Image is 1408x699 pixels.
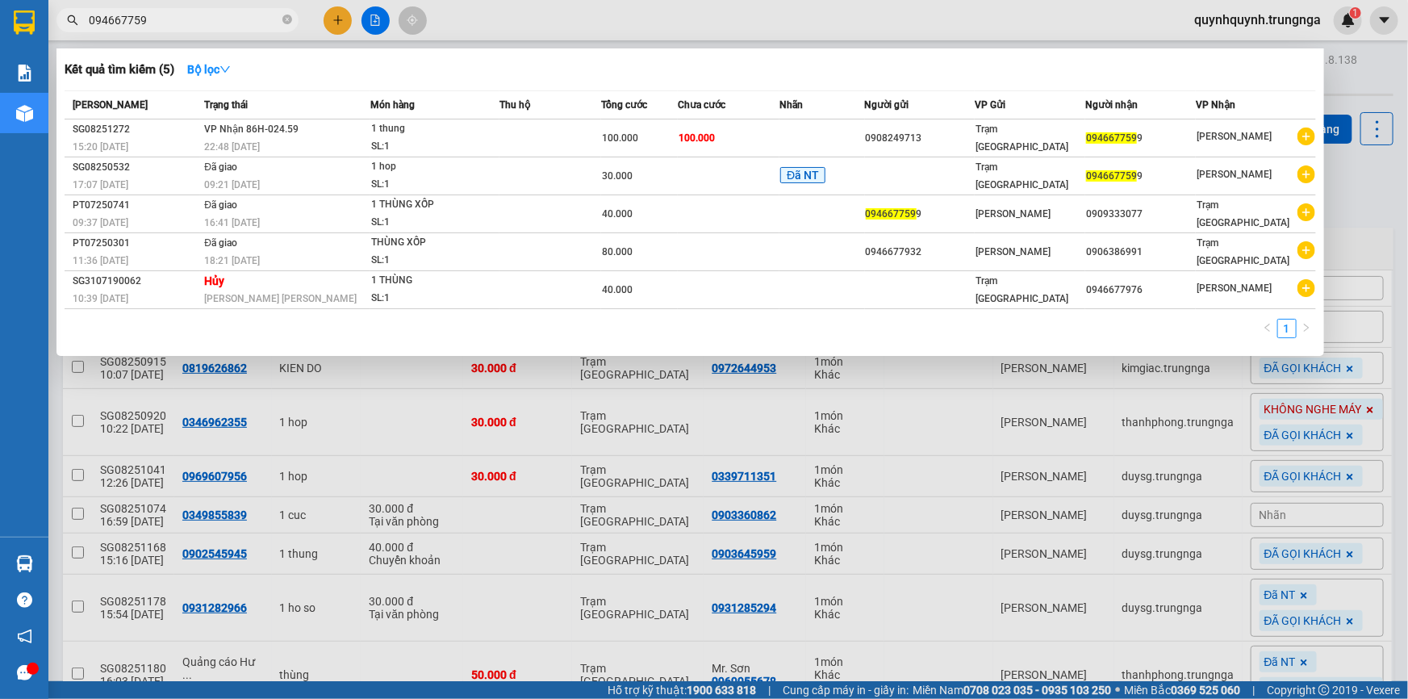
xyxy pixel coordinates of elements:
[1086,168,1195,185] div: 9
[779,99,803,111] span: Nhãn
[1086,206,1195,223] div: 0909333077
[204,99,248,111] span: Trạng thái
[1086,130,1195,147] div: 9
[1301,323,1311,333] span: right
[602,132,638,144] span: 100.000
[187,63,231,76] strong: Bộ lọc
[679,132,715,144] span: 100.000
[282,15,292,24] span: close-circle
[1278,320,1296,337] a: 1
[174,57,244,82] button: Bộ lọcdown
[1277,319,1297,338] li: 1
[371,120,492,138] div: 1 thung
[499,99,530,111] span: Thu hộ
[371,138,492,156] div: SL: 1
[602,170,633,182] span: 30.000
[16,555,33,572] img: warehouse-icon
[1258,319,1277,338] button: left
[204,274,224,287] strong: Hủy
[1258,319,1277,338] li: Previous Page
[865,99,909,111] span: Người gửi
[602,246,633,257] span: 80.000
[14,10,35,35] img: logo-vxr
[73,255,128,266] span: 11:36 [DATE]
[89,11,279,29] input: Tìm tên, số ĐT hoặc mã đơn
[1297,319,1316,338] li: Next Page
[1297,319,1316,338] button: right
[65,61,174,78] h3: Kết quả tìm kiếm ( 5 )
[17,665,32,680] span: message
[16,105,33,122] img: warehouse-icon
[1297,279,1315,297] span: plus-circle
[976,246,1051,257] span: [PERSON_NAME]
[371,252,492,270] div: SL: 1
[976,161,1068,190] span: Trạm [GEOGRAPHIC_DATA]
[1197,283,1272,294] span: [PERSON_NAME]
[1297,128,1315,145] span: plus-circle
[204,141,260,153] span: 22:48 [DATE]
[204,161,237,173] span: Đã giao
[282,13,292,28] span: close-circle
[73,121,199,138] div: SG08251272
[73,217,128,228] span: 09:37 [DATE]
[975,99,1005,111] span: VP Gửi
[1197,131,1272,142] span: [PERSON_NAME]
[204,237,237,249] span: Đã giao
[866,244,975,261] div: 0946677932
[976,123,1068,153] span: Trạm [GEOGRAPHIC_DATA]
[370,99,415,111] span: Món hàng
[204,217,260,228] span: 16:41 [DATE]
[371,214,492,232] div: SL: 1
[73,99,148,111] span: [PERSON_NAME]
[73,293,128,304] span: 10:39 [DATE]
[17,592,32,608] span: question-circle
[1197,169,1272,180] span: [PERSON_NAME]
[371,196,492,214] div: 1 THÙNG XỐP
[1086,132,1137,144] span: 094667759
[73,197,199,214] div: PT07250741
[976,275,1068,304] span: Trạm [GEOGRAPHIC_DATA]
[204,255,260,266] span: 18:21 [DATE]
[866,208,917,220] span: 094667759
[17,629,32,644] span: notification
[16,65,33,82] img: solution-icon
[602,284,633,295] span: 40.000
[73,159,199,176] div: SG08250532
[866,130,975,147] div: 0908249713
[73,235,199,252] div: PT07250301
[204,123,299,135] span: VP Nhận 86H-024.59
[73,179,128,190] span: 17:07 [DATE]
[866,206,975,223] div: 9
[678,99,725,111] span: Chưa cước
[1297,203,1315,221] span: plus-circle
[601,99,647,111] span: Tổng cước
[204,199,237,211] span: Đã giao
[1297,165,1315,183] span: plus-circle
[67,15,78,26] span: search
[371,176,492,194] div: SL: 1
[1196,99,1235,111] span: VP Nhận
[204,293,357,304] span: [PERSON_NAME] [PERSON_NAME]
[1263,323,1272,333] span: left
[204,179,260,190] span: 09:21 [DATE]
[1086,282,1195,299] div: 0946677976
[371,234,492,252] div: THÙNG XỐP
[1297,241,1315,259] span: plus-circle
[780,167,825,183] span: Đã NT
[602,208,633,220] span: 40.000
[73,273,199,290] div: SG3107190062
[1197,237,1289,266] span: Trạm [GEOGRAPHIC_DATA]
[1197,199,1289,228] span: Trạm [GEOGRAPHIC_DATA]
[73,141,128,153] span: 15:20 [DATE]
[976,208,1051,220] span: [PERSON_NAME]
[371,290,492,308] div: SL: 1
[371,158,492,176] div: 1 hop
[371,272,492,290] div: 1 THÙNG
[1086,170,1137,182] span: 094667759
[219,64,231,75] span: down
[1086,244,1195,261] div: 0906386991
[1085,99,1138,111] span: Người nhận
